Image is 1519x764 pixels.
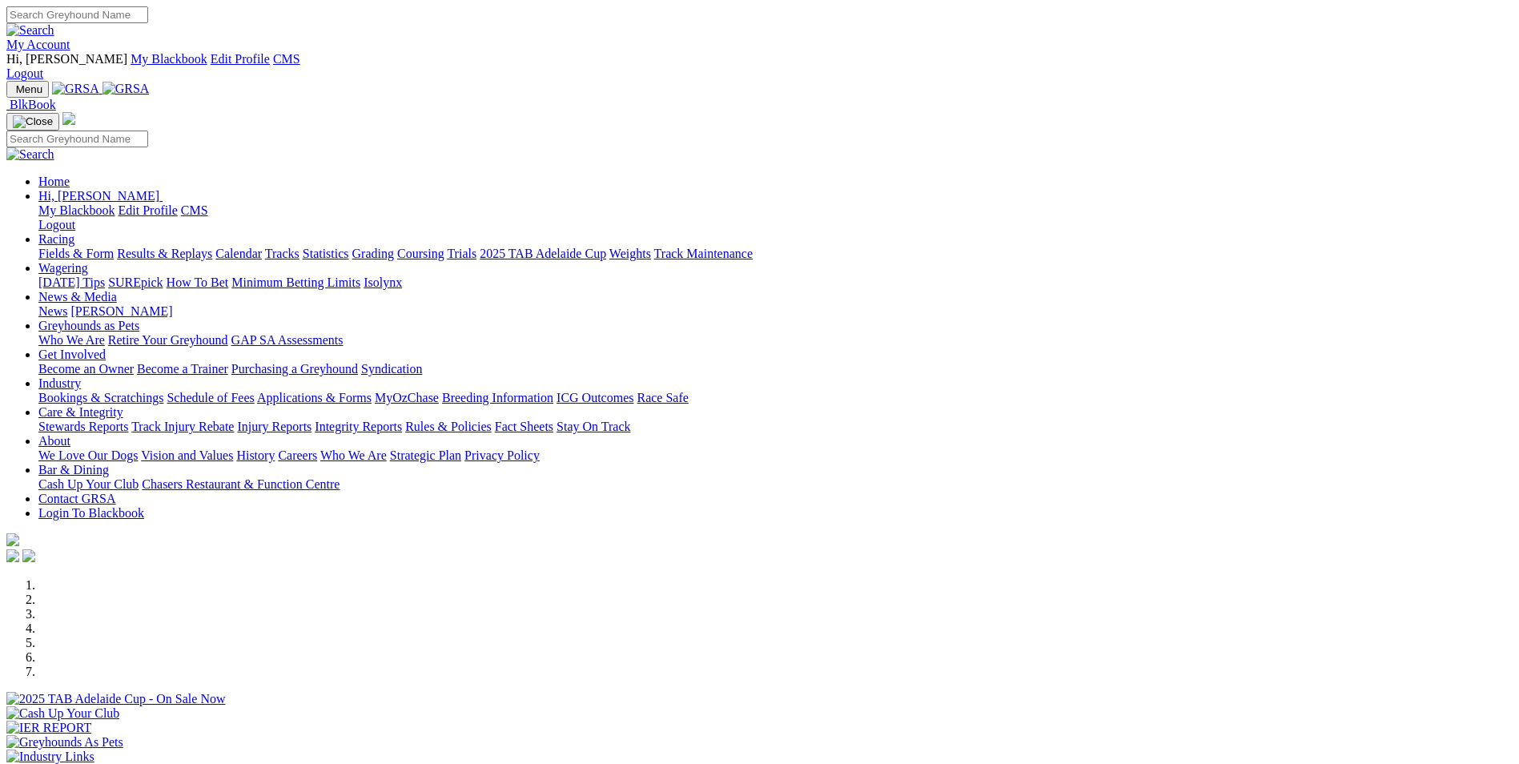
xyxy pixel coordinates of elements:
div: My Account [6,52,1513,81]
a: Grading [352,247,394,260]
a: Weights [609,247,651,260]
button: Toggle navigation [6,81,49,98]
a: BlkBook [6,98,56,111]
img: Cash Up Your Club [6,706,119,721]
a: Integrity Reports [315,420,402,433]
a: Who We Are [320,448,387,462]
img: Search [6,23,54,38]
img: Search [6,147,54,162]
a: Track Maintenance [654,247,753,260]
span: BlkBook [10,98,56,111]
a: CMS [273,52,300,66]
a: Race Safe [637,391,688,404]
a: Minimum Betting Limits [231,275,360,289]
div: Get Involved [38,362,1513,376]
img: GRSA [52,82,99,96]
a: Strategic Plan [390,448,461,462]
a: History [236,448,275,462]
a: About [38,434,70,448]
div: Bar & Dining [38,477,1513,492]
a: Edit Profile [119,203,178,217]
a: Who We Are [38,333,105,347]
a: Retire Your Greyhound [108,333,228,347]
a: Edit Profile [211,52,270,66]
a: My Blackbook [131,52,207,66]
a: ICG Outcomes [557,391,633,404]
div: Wagering [38,275,1513,290]
a: Results & Replays [117,247,212,260]
a: Home [38,175,70,188]
img: logo-grsa-white.png [62,112,75,125]
div: Hi, [PERSON_NAME] [38,203,1513,232]
a: Login To Blackbook [38,506,144,520]
a: Track Injury Rebate [131,420,234,433]
a: Get Involved [38,348,106,361]
a: My Blackbook [38,203,115,217]
a: Become an Owner [38,362,134,376]
div: Racing [38,247,1513,261]
a: Statistics [303,247,349,260]
a: Tracks [265,247,299,260]
span: Menu [16,83,42,95]
a: Wagering [38,261,88,275]
a: Applications & Forms [257,391,372,404]
a: Rules & Policies [405,420,492,433]
a: Care & Integrity [38,405,123,419]
a: My Account [6,38,70,51]
a: Logout [38,218,75,231]
a: Hi, [PERSON_NAME] [38,189,163,203]
img: Industry Links [6,750,94,764]
a: Bar & Dining [38,463,109,476]
div: Greyhounds as Pets [38,333,1513,348]
a: Injury Reports [237,420,311,433]
a: Cash Up Your Club [38,477,139,491]
img: Greyhounds As Pets [6,735,123,750]
a: Fields & Form [38,247,114,260]
img: logo-grsa-white.png [6,533,19,546]
a: Trials [447,247,476,260]
div: About [38,448,1513,463]
a: Isolynx [364,275,402,289]
a: MyOzChase [375,391,439,404]
span: Hi, [PERSON_NAME] [6,52,127,66]
a: Breeding Information [442,391,553,404]
a: Careers [278,448,317,462]
span: Hi, [PERSON_NAME] [38,189,159,203]
a: Vision and Values [141,448,233,462]
img: GRSA [102,82,150,96]
img: Close [13,115,53,128]
div: Care & Integrity [38,420,1513,434]
a: GAP SA Assessments [231,333,344,347]
a: Bookings & Scratchings [38,391,163,404]
img: twitter.svg [22,549,35,562]
a: Stewards Reports [38,420,128,433]
a: [DATE] Tips [38,275,105,289]
img: 2025 TAB Adelaide Cup - On Sale Now [6,692,226,706]
a: News [38,304,67,318]
a: Schedule of Fees [167,391,254,404]
a: Contact GRSA [38,492,115,505]
a: Stay On Track [557,420,630,433]
a: Coursing [397,247,444,260]
img: facebook.svg [6,549,19,562]
a: Privacy Policy [464,448,540,462]
a: SUREpick [108,275,163,289]
a: Become a Trainer [137,362,228,376]
a: Fact Sheets [495,420,553,433]
a: Logout [6,66,43,80]
input: Search [6,6,148,23]
input: Search [6,131,148,147]
a: Greyhounds as Pets [38,319,139,332]
a: Industry [38,376,81,390]
a: 2025 TAB Adelaide Cup [480,247,606,260]
button: Toggle navigation [6,113,59,131]
a: CMS [181,203,208,217]
a: How To Bet [167,275,229,289]
a: We Love Our Dogs [38,448,138,462]
a: News & Media [38,290,117,304]
a: [PERSON_NAME] [70,304,172,318]
img: IER REPORT [6,721,91,735]
a: Syndication [361,362,422,376]
a: Chasers Restaurant & Function Centre [142,477,340,491]
a: Racing [38,232,74,246]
